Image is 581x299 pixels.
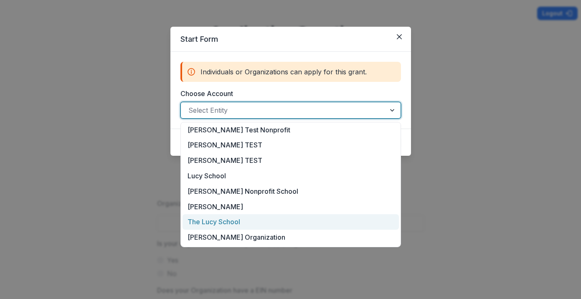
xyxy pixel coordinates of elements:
[183,230,399,245] div: [PERSON_NAME] Organization
[183,183,399,199] div: [PERSON_NAME] Nonprofit School
[183,153,399,168] div: [PERSON_NAME] TEST
[183,168,399,184] div: Lucy School
[170,27,411,52] header: Start Form
[183,199,399,214] div: [PERSON_NAME]
[183,122,399,137] div: [PERSON_NAME] Test Nonprofit
[393,30,406,43] button: Close
[183,137,399,153] div: [PERSON_NAME] TEST
[180,62,401,82] div: Individuals or Organizations can apply for this grant.
[180,89,396,99] label: Choose Account
[183,214,399,230] div: The Lucy School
